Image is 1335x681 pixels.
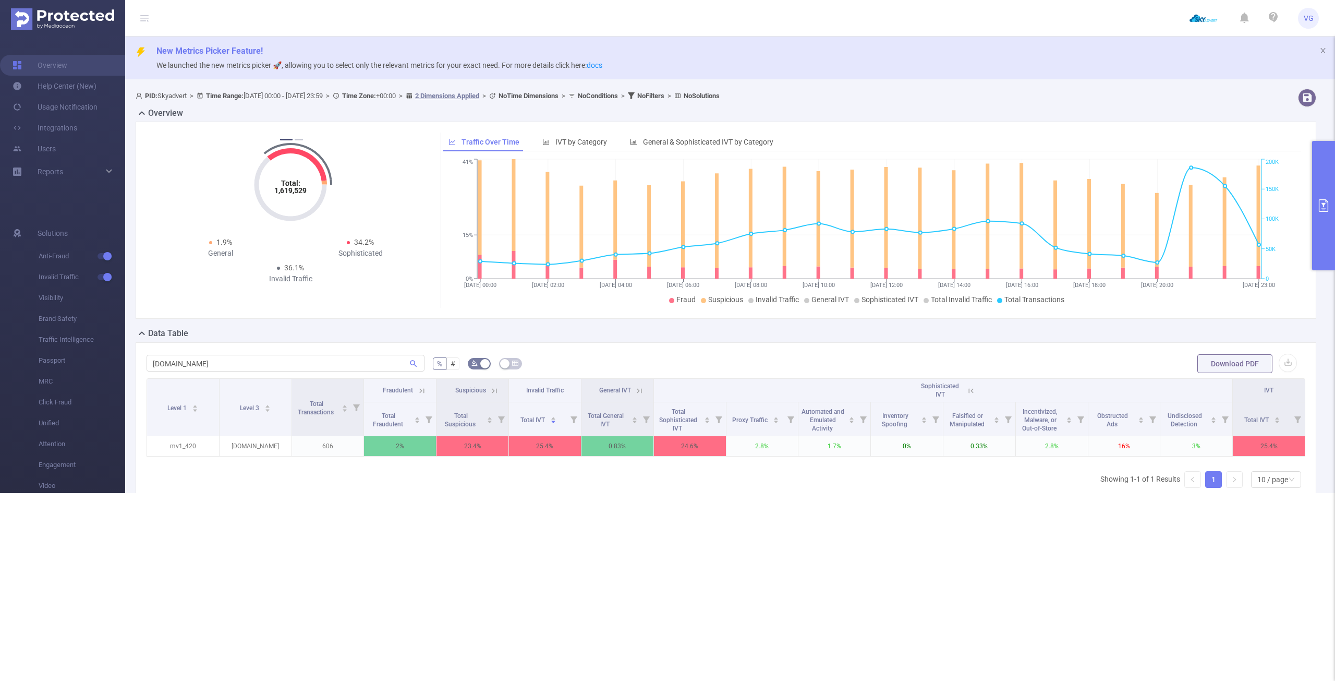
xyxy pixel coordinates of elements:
button: icon: close [1319,45,1327,56]
i: icon: caret-down [1275,419,1280,422]
span: IVT by Category [555,138,607,146]
tspan: 1,619,529 [274,186,307,195]
p: 3% [1160,436,1232,456]
span: Invalid Traffic [39,267,125,288]
span: Sophisticated IVT [861,295,918,304]
p: 0.33% [943,436,1015,456]
b: No Solutions [684,92,720,100]
tspan: 200K [1266,159,1279,166]
i: icon: caret-down [550,419,556,422]
tspan: [DATE] 02:00 [531,282,564,289]
p: [DOMAIN_NAME] [220,436,292,456]
span: Reports [38,168,63,176]
span: We launched the new metrics picker 🚀, allowing you to select only the relevant metrics for your e... [156,61,602,69]
span: Total IVT [520,416,547,424]
i: icon: caret-down [1138,419,1144,422]
span: > [479,92,489,100]
img: Protected Media [11,8,114,30]
i: icon: caret-up [342,403,348,407]
div: Sort [704,415,710,422]
tspan: [DATE] 23:00 [1243,282,1275,289]
a: docs [587,61,602,69]
p: 1.7% [798,436,870,456]
tspan: Total: [281,179,300,187]
p: 2.8% [1016,436,1088,456]
span: VG [1304,8,1314,29]
i: icon: caret-down [487,419,493,422]
div: Sort [632,415,638,422]
span: General IVT [811,295,849,304]
p: 25.4% [509,436,581,456]
p: 0% [871,436,943,456]
span: > [618,92,628,100]
p: 16% [1088,436,1160,456]
i: icon: down [1289,476,1295,484]
button: Download PDF [1197,354,1272,373]
span: > [664,92,674,100]
span: General IVT [599,387,631,394]
tspan: [DATE] 10:00 [803,282,835,289]
span: Total Sophisticated IVT [659,408,697,432]
i: icon: caret-up [1066,415,1072,419]
div: Sort [264,403,271,410]
span: Visibility [39,288,125,308]
i: Filter menu [856,402,870,436]
i: icon: caret-down [265,408,271,411]
span: Inventory Spoofing [882,412,909,428]
i: icon: caret-up [1211,415,1217,419]
b: PID: [145,92,157,100]
i: icon: caret-up [704,415,710,419]
i: icon: caret-up [921,415,927,419]
div: Sort [550,415,556,422]
i: Filter menu [1145,402,1160,436]
span: Brand Safety [39,308,125,329]
span: Skyadvert [DATE] 00:00 - [DATE] 23:59 +00:00 [136,92,720,100]
span: Click Fraud [39,392,125,413]
i: Filter menu [494,402,508,436]
a: Users [13,138,56,159]
i: icon: caret-up [415,415,420,419]
span: Proxy Traffic [732,416,769,424]
p: mv1_420 [147,436,219,456]
i: icon: caret-up [993,415,999,419]
tspan: [DATE] 00:00 [464,282,496,289]
div: General [151,248,290,259]
b: Time Range: [206,92,244,100]
span: IVT [1264,387,1273,394]
span: Falsified or Manipulated [950,412,986,428]
span: Suspicious [708,295,743,304]
span: General & Sophisticated IVT by Category [643,138,773,146]
tspan: [DATE] 08:00 [735,282,767,289]
span: Total Transactions [1004,295,1064,304]
span: Sophisticated IVT [921,383,959,398]
tspan: 41% [463,159,473,166]
div: Sort [921,415,927,422]
span: 36.1% [284,264,304,272]
i: Filter menu [1290,402,1305,436]
i: Filter menu [928,402,943,436]
span: Passport [39,350,125,371]
i: icon: caret-down [632,419,637,422]
i: Filter menu [566,402,581,436]
i: icon: caret-down [921,419,927,422]
span: Total Transactions [298,400,335,416]
button: 2 [295,139,303,140]
tspan: 150K [1266,186,1279,193]
i: icon: bar-chart [542,138,550,146]
i: Filter menu [349,379,363,436]
span: Level 3 [240,404,261,412]
i: icon: bar-chart [630,138,637,146]
tspan: 0 [1266,276,1269,282]
i: icon: caret-up [632,415,637,419]
i: icon: caret-up [773,415,779,419]
li: Next Page [1226,471,1243,488]
span: Obstructed Ads [1097,412,1128,428]
i: icon: caret-up [487,415,493,419]
span: % [437,360,442,368]
span: 34.2% [354,238,374,246]
a: Integrations [13,117,77,138]
tspan: 0% [466,276,473,282]
span: Total Invalid Traffic [931,295,992,304]
i: icon: caret-up [192,403,198,407]
i: icon: close [1319,47,1327,54]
